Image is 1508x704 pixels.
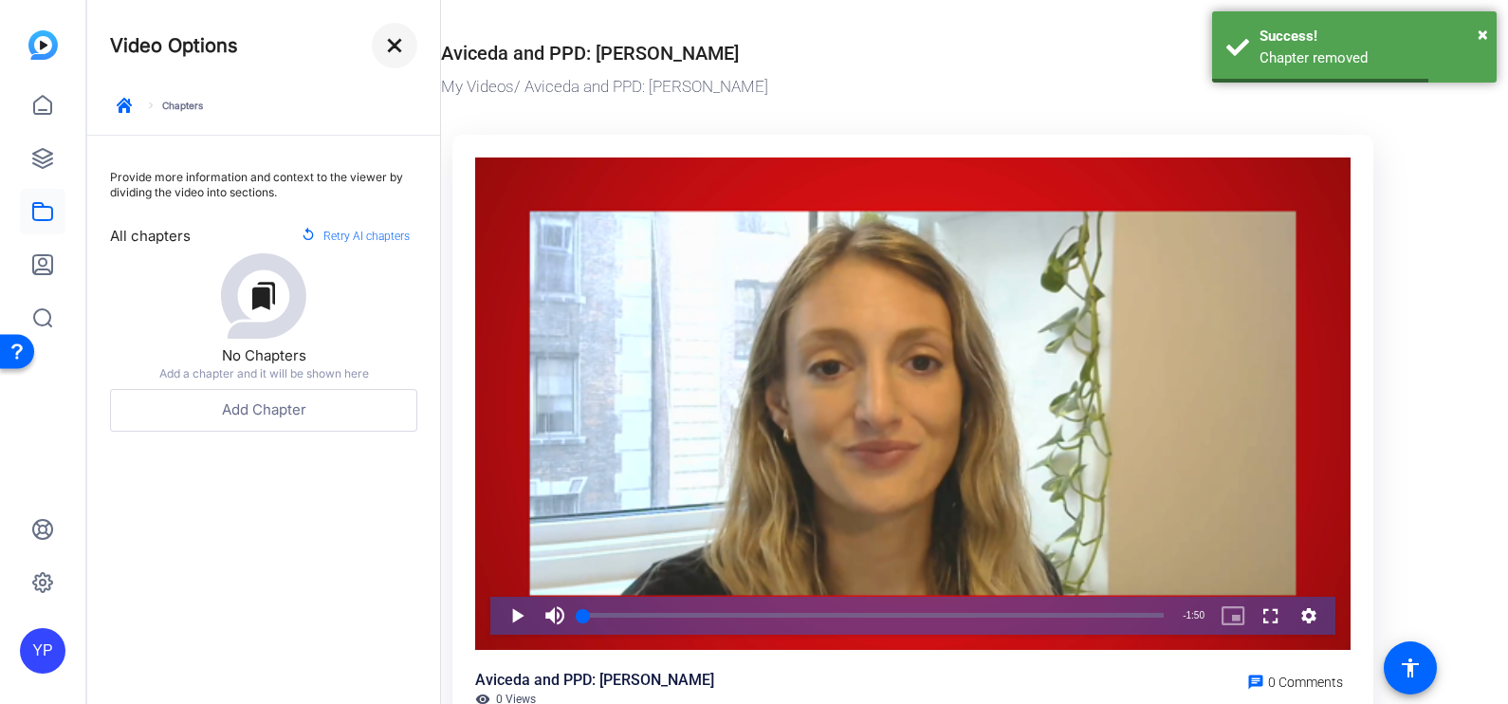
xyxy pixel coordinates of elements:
mat-icon: close [383,34,406,57]
mat-icon: bookmarks [248,281,279,311]
h4: All chapters [110,226,191,248]
mat-icon: chat [1247,674,1264,691]
div: Progress Bar [583,613,1164,618]
mat-icon: replay [301,227,316,246]
div: Aviceda and PPD: [PERSON_NAME] [475,669,714,692]
div: / Aviceda and PPD: [PERSON_NAME] [441,75,1375,100]
div: Success! [1260,26,1482,47]
span: 0 Comments [1268,675,1343,690]
button: Fullscreen [1252,597,1290,635]
p: Provide more information and context to the viewer by dividing the video into sections. [110,170,417,200]
p: No Chapters [222,345,306,367]
div: Chapter removed [1260,47,1482,69]
div: Aviceda and PPD: [PERSON_NAME] [441,39,739,67]
a: 0 Comments [1240,669,1351,692]
img: blue-gradient.svg [28,30,58,60]
p: Add a chapter and it will be shown here [159,366,369,381]
div: YP [20,628,65,674]
button: Retry AI chapters [293,219,417,253]
mat-icon: accessibility [1399,657,1422,679]
span: Retry AI chapters [323,224,410,249]
button: Add Chapter [110,389,417,432]
div: Video Player [475,157,1351,650]
button: Picture-in-Picture [1214,597,1252,635]
span: 1:50 [1186,610,1205,621]
a: My Videos [441,77,514,96]
span: × [1478,23,1488,46]
button: Play [498,597,536,635]
button: Close [1478,20,1488,48]
button: Mute [536,597,574,635]
span: - [1183,610,1186,621]
h4: Video Options [110,34,238,57]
